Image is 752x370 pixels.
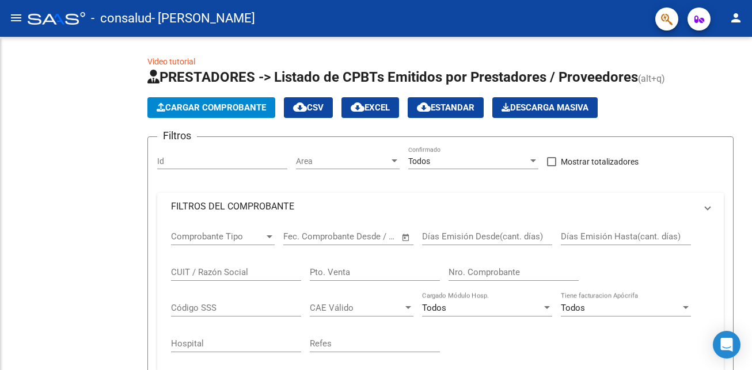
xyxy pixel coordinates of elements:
mat-icon: cloud_download [293,100,307,114]
span: Todos [422,303,446,313]
span: - consalud [91,6,151,31]
span: CAE Válido [310,303,403,313]
button: Estandar [408,97,484,118]
input: Start date [283,231,321,242]
div: Open Intercom Messenger [713,331,740,358]
span: PRESTADORES -> Listado de CPBTs Emitidos por Prestadores / Proveedores [147,69,638,85]
span: Estandar [417,102,474,113]
input: End date [331,231,387,242]
button: Open calendar [400,231,413,244]
span: Descarga Masiva [502,102,588,113]
span: Area [296,157,389,166]
button: Descarga Masiva [492,97,598,118]
button: Cargar Comprobante [147,97,275,118]
mat-icon: cloud_download [417,100,431,114]
a: Video tutorial [147,57,195,66]
span: CSV [293,102,324,113]
h3: Filtros [157,128,197,144]
span: Todos [561,303,585,313]
span: - [PERSON_NAME] [151,6,255,31]
button: EXCEL [341,97,399,118]
span: EXCEL [351,102,390,113]
mat-icon: menu [9,11,23,25]
span: Mostrar totalizadores [561,155,639,169]
mat-expansion-panel-header: FILTROS DEL COMPROBANTE [157,193,724,220]
span: Comprobante Tipo [171,231,264,242]
button: CSV [284,97,333,118]
mat-icon: person [729,11,743,25]
span: Todos [408,157,430,166]
app-download-masive: Descarga masiva de comprobantes (adjuntos) [492,97,598,118]
span: Cargar Comprobante [157,102,266,113]
mat-icon: cloud_download [351,100,364,114]
span: (alt+q) [638,73,665,84]
mat-panel-title: FILTROS DEL COMPROBANTE [171,200,696,213]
